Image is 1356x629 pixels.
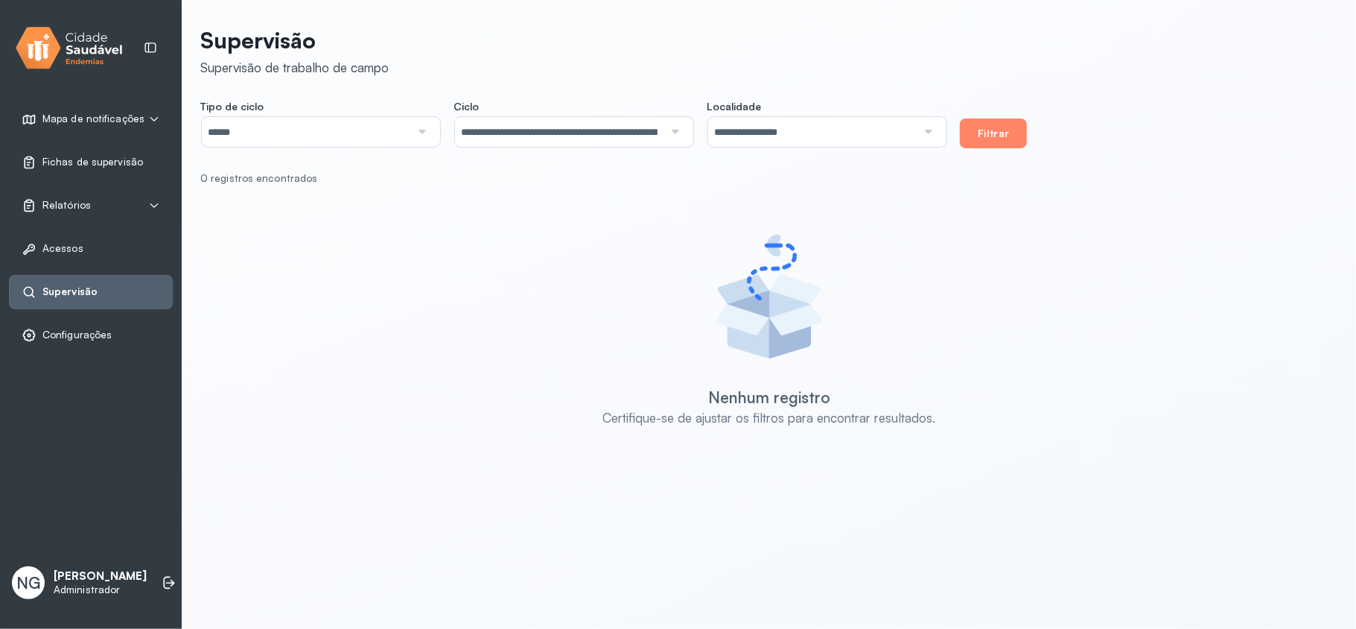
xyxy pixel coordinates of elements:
[702,230,836,364] img: Imagem de Empty State
[960,118,1027,148] button: Filtrar
[22,241,160,256] a: Acessos
[200,100,264,113] span: Tipo de ciclo
[42,113,144,125] span: Mapa de notificações
[42,156,143,168] span: Fichas de supervisão
[42,285,98,298] span: Supervisão
[200,172,1326,185] div: 0 registros encontrados
[200,60,389,75] div: Supervisão de trabalho de campo
[16,573,40,592] span: NG
[16,24,123,72] img: logo.svg
[42,199,91,212] span: Relatórios
[54,584,147,596] p: Administrador
[54,569,147,584] p: [PERSON_NAME]
[22,155,160,170] a: Fichas de supervisão
[603,410,936,426] div: Certifique-se de ajustar os filtros para encontrar resultados.
[200,27,389,54] p: Supervisão
[22,285,160,300] a: Supervisão
[42,329,112,341] span: Configurações
[42,242,83,255] span: Acessos
[708,388,830,407] div: Nenhum registro
[22,328,160,343] a: Configurações
[707,100,761,113] span: Localidade
[453,100,479,113] span: Ciclo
